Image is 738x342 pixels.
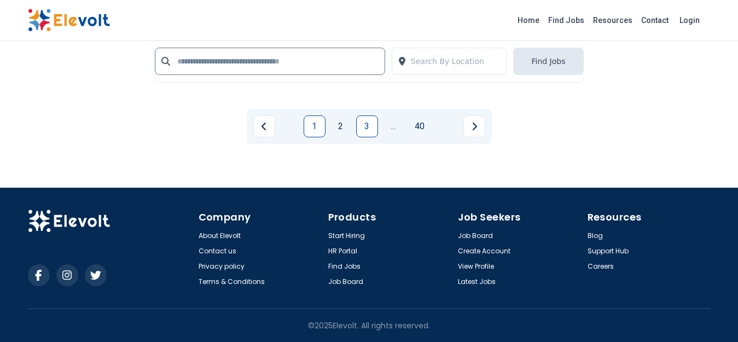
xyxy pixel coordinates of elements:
[588,231,603,240] a: Blog
[458,277,496,286] a: Latest Jobs
[458,247,510,256] a: Create Account
[463,115,485,137] a: Next page
[544,11,589,29] a: Find Jobs
[199,247,236,256] a: Contact us
[382,115,404,137] a: Jump forward
[513,11,544,29] a: Home
[328,262,361,271] a: Find Jobs
[673,9,706,31] a: Login
[253,115,275,137] a: Previous page
[589,11,637,29] a: Resources
[28,210,110,233] img: Elevolt
[199,231,241,240] a: About Elevolt
[356,115,378,137] a: Page 3
[588,210,711,225] h4: Resources
[409,115,431,137] a: Page 40
[458,210,581,225] h4: Job Seekers
[199,262,245,271] a: Privacy policy
[458,262,494,271] a: View Profile
[458,231,493,240] a: Job Board
[199,210,322,225] h4: Company
[28,9,110,32] img: Elevolt
[588,247,629,256] a: Support Hub
[304,115,326,137] a: Page 1 is your current page
[328,247,357,256] a: HR Portal
[328,210,451,225] h4: Products
[328,277,363,286] a: Job Board
[588,262,614,271] a: Careers
[253,115,485,137] ul: Pagination
[637,11,673,29] a: Contact
[513,48,583,75] button: Find Jobs
[199,277,265,286] a: Terms & Conditions
[328,231,365,240] a: Start Hiring
[330,115,352,137] a: Page 2
[683,289,738,342] iframe: Chat Widget
[308,320,430,331] p: © 2025 Elevolt. All rights reserved.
